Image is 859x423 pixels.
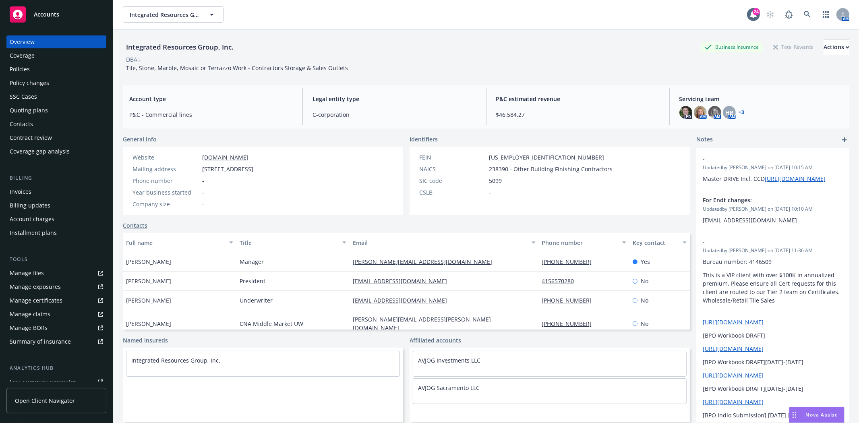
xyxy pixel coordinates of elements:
a: Integrated Resources Group, Inc. [131,357,220,364]
a: Policy changes [6,77,106,89]
span: Updated by [PERSON_NAME] on [DATE] 10:10 AM [703,205,843,213]
span: Yes [641,257,650,266]
p: Master DRIVE Incl. CCD [703,174,843,183]
span: No [641,319,648,328]
a: [PERSON_NAME][EMAIL_ADDRESS][DOMAIN_NAME] [353,258,499,265]
div: Overview [10,35,35,48]
img: photo [708,106,721,119]
span: [PERSON_NAME] [126,257,171,266]
div: Policy changes [10,77,49,89]
a: Coverage [6,49,106,62]
button: Integrated Resources Group, Inc. [123,6,224,23]
a: Report a Bug [781,6,797,23]
a: Switch app [818,6,834,23]
span: - [703,237,822,246]
div: NAICS [419,165,486,173]
span: [PERSON_NAME] [126,296,171,305]
img: photo [694,106,707,119]
div: Title [240,238,338,247]
span: No [641,277,648,285]
div: Invoices [10,185,31,198]
a: Search [799,6,816,23]
span: Identifiers [410,135,438,143]
div: FEIN [419,153,486,162]
span: Integrated Resources Group, Inc. [130,10,199,19]
span: [PERSON_NAME] [126,319,171,328]
span: $46,584.27 [496,110,660,119]
a: Affiliated accounts [410,336,461,344]
a: [URL][DOMAIN_NAME] [703,371,764,379]
a: [URL][DOMAIN_NAME] [765,175,826,182]
a: Manage exposures [6,280,106,293]
div: SIC code [419,176,486,185]
a: Billing updates [6,199,106,212]
span: 5099 [489,176,502,185]
div: Tools [6,255,106,263]
span: Updated by [PERSON_NAME] on [DATE] 10:15 AM [703,164,843,171]
div: Contacts [10,118,33,131]
p: Bureau number: 4146509 [703,257,843,266]
div: CSLB [419,188,486,197]
a: 4156570280 [542,277,581,285]
div: Website [132,153,199,162]
a: [URL][DOMAIN_NAME] [703,345,764,352]
a: [PHONE_NUMBER] [542,297,598,304]
span: Manager [240,257,264,266]
a: [URL][DOMAIN_NAME] [703,398,764,406]
span: - [703,154,822,163]
a: Loss summary generator [6,375,106,388]
div: Drag to move [789,407,799,423]
span: Tile, Stone, Marble, Mosaic or Terrazzo Work - Contractors Storage & Sales Outlets [126,64,348,72]
div: 24 [753,8,760,15]
a: [EMAIL_ADDRESS][DOMAIN_NAME] [353,277,453,285]
a: Policies [6,63,106,76]
div: Total Rewards [769,42,817,52]
span: Updated by [PERSON_NAME] on [DATE] 11:36 AM [703,247,843,254]
img: photo [679,106,692,119]
div: Manage BORs [10,321,48,334]
a: Coverage gap analysis [6,145,106,158]
button: Actions [824,39,849,55]
span: P&C - Commercial lines [129,110,293,119]
a: Contacts [123,221,147,230]
a: Quoting plans [6,104,106,117]
div: DBA: - [126,55,141,64]
a: [PHONE_NUMBER] [542,258,598,265]
span: For Endt changes: [703,196,822,204]
a: Contract review [6,131,106,144]
div: Manage exposures [10,280,61,293]
a: Manage certificates [6,294,106,307]
div: -Updatedby [PERSON_NAME] on [DATE] 10:15 AMMaster DRIVE Incl. CCD[URL][DOMAIN_NAME] [696,148,849,189]
a: Manage files [6,267,106,280]
a: [PERSON_NAME][EMAIL_ADDRESS][PERSON_NAME][DOMAIN_NAME] [353,315,491,332]
p: [BPO Workbook DRAFT][DATE]-[DATE] [703,358,843,366]
span: [US_EMPLOYER_IDENTIFICATION_NUMBER] [489,153,604,162]
span: Open Client Navigator [15,396,75,405]
div: Coverage [10,49,35,62]
a: Summary of insurance [6,335,106,348]
button: Email [350,233,538,252]
div: Loss summary generator [10,375,77,388]
a: [URL][DOMAIN_NAME] [703,318,764,326]
button: Nova Assist [789,407,845,423]
p: [BPO Workbook DRAFT][DATE]-[DATE] [703,384,843,393]
div: Quoting plans [10,104,48,117]
div: Mailing address [132,165,199,173]
span: Notes [696,135,713,145]
div: Analytics hub [6,364,106,372]
div: Coverage gap analysis [10,145,70,158]
div: Phone number [542,238,617,247]
a: +3 [739,110,745,115]
a: [PHONE_NUMBER] [542,320,598,328]
span: Servicing team [679,95,843,103]
a: Named insureds [123,336,168,344]
div: Business Insurance [701,42,763,52]
a: Manage claims [6,308,106,321]
a: Start snowing [762,6,778,23]
a: Overview [6,35,106,48]
p: [BPO Workbook DRAFT] [703,331,843,340]
div: Summary of insurance [10,335,71,348]
span: [STREET_ADDRESS] [202,165,253,173]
